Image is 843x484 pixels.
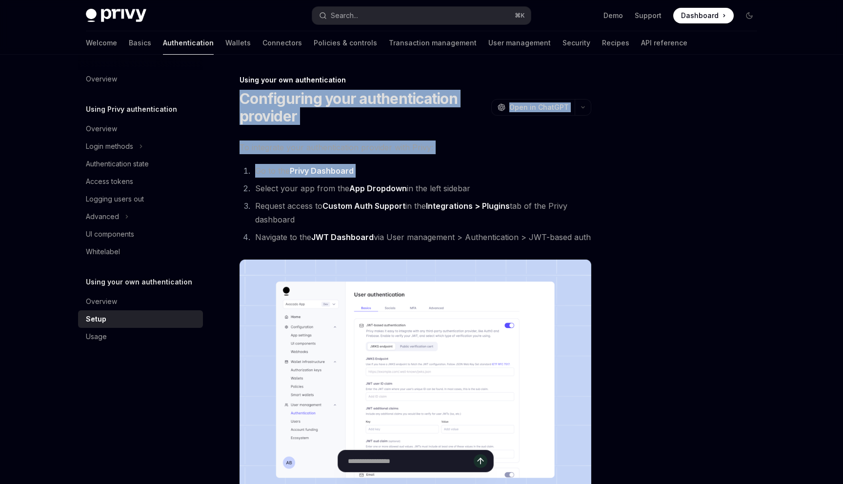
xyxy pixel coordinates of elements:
[488,31,551,55] a: User management
[86,313,106,325] div: Setup
[635,11,662,20] a: Support
[86,31,117,55] a: Welcome
[742,8,757,23] button: Toggle dark mode
[252,230,591,244] li: Navigate to the via User management > Authentication > JWT-based auth
[311,232,374,242] a: JWT Dashboard
[78,70,203,88] a: Overview
[331,10,358,21] div: Search...
[252,164,591,178] li: Go to the
[78,190,203,208] a: Logging users out
[86,141,133,152] div: Login methods
[86,211,119,222] div: Advanced
[78,225,203,243] a: UI components
[389,31,477,55] a: Transaction management
[240,90,487,125] h1: Configuring your authentication provider
[252,181,591,195] li: Select your app from the in the left sidebar
[290,166,354,176] a: Privy Dashboard
[86,9,146,22] img: dark logo
[322,201,405,211] strong: Custom Auth Support
[86,246,120,258] div: Whitelabel
[86,123,117,135] div: Overview
[314,31,377,55] a: Policies & controls
[240,141,591,154] span: To integrate your authentication provider with Privy:
[349,183,407,193] strong: App Dropdown
[78,328,203,345] a: Usage
[78,243,203,261] a: Whitelabel
[603,11,623,20] a: Demo
[78,310,203,328] a: Setup
[86,296,117,307] div: Overview
[312,7,531,24] button: Search...⌘K
[262,31,302,55] a: Connectors
[491,99,575,116] button: Open in ChatGPT
[252,199,591,226] li: Request access to in the tab of the Privy dashboard
[602,31,629,55] a: Recipes
[78,120,203,138] a: Overview
[681,11,719,20] span: Dashboard
[562,31,590,55] a: Security
[163,31,214,55] a: Authentication
[86,103,177,115] h5: Using Privy authentication
[86,331,107,343] div: Usage
[78,155,203,173] a: Authentication state
[86,228,134,240] div: UI components
[129,31,151,55] a: Basics
[240,75,591,85] div: Using your own authentication
[225,31,251,55] a: Wallets
[86,73,117,85] div: Overview
[86,193,144,205] div: Logging users out
[86,276,192,288] h5: Using your own authentication
[86,176,133,187] div: Access tokens
[474,454,487,468] button: Send message
[78,173,203,190] a: Access tokens
[509,102,569,112] span: Open in ChatGPT
[515,12,525,20] span: ⌘ K
[673,8,734,23] a: Dashboard
[78,293,203,310] a: Overview
[426,201,510,211] a: Integrations > Plugins
[641,31,687,55] a: API reference
[86,158,149,170] div: Authentication state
